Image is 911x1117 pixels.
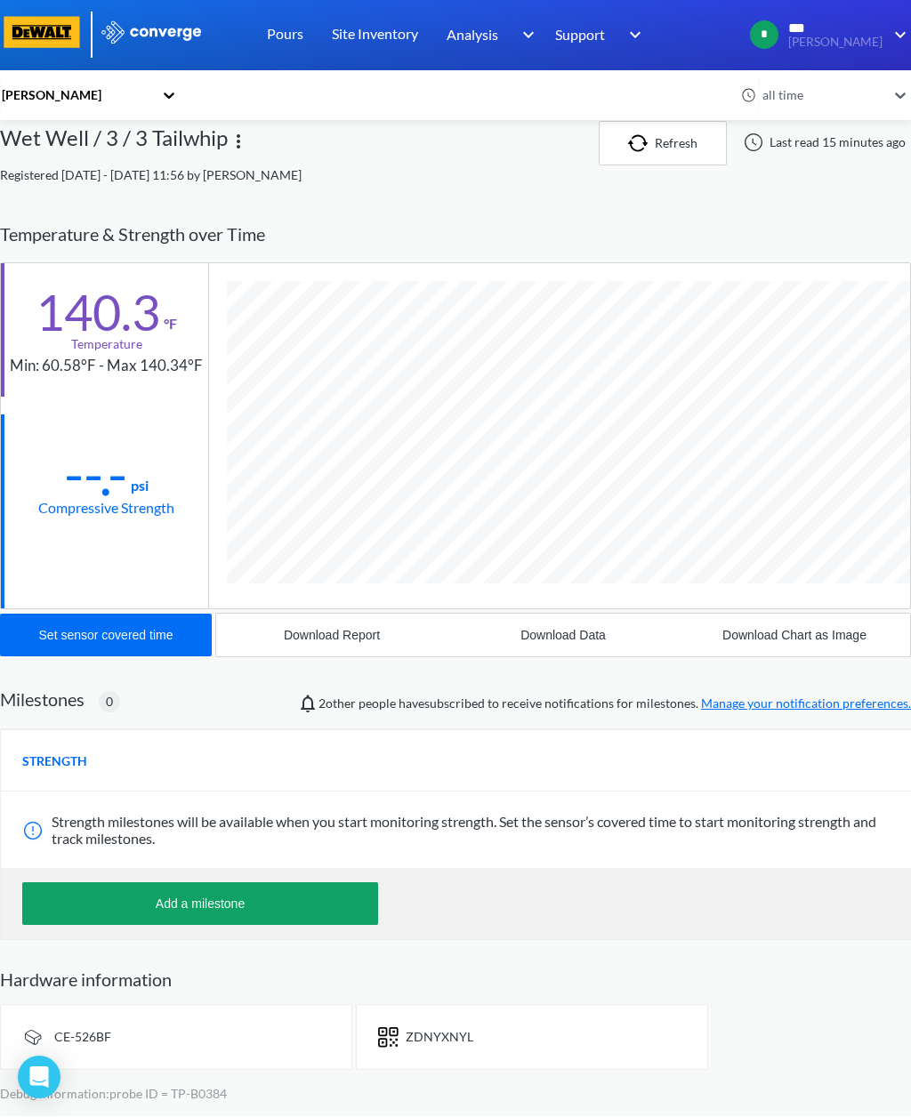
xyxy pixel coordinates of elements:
[318,696,356,711] span: Jason, Clay
[39,629,173,643] div: Set sensor covered time
[617,25,646,46] img: downArrow.svg
[883,25,911,46] img: downArrow.svg
[22,752,87,772] span: STRENGTH
[406,1030,473,1045] span: ZDNYXNYL
[628,135,655,153] img: icon-refresh.svg
[679,615,910,657] button: Download Chart as Image
[216,615,447,657] button: Download Report
[318,695,911,714] span: people have subscribed to receive notifications for milestones.
[520,629,606,643] div: Download Data
[100,21,203,44] img: logo_ewhite.svg
[228,132,249,153] img: more.svg
[54,1030,111,1045] span: CE-526BF
[18,1057,60,1099] div: Open Intercom Messenger
[511,25,539,46] img: downArrow.svg
[10,355,203,379] div: Min: 60.58°F - Max 140.34°F
[555,24,605,46] span: Support
[106,693,113,712] span: 0
[22,883,378,926] button: Add a milestone
[71,335,142,355] div: Temperature
[284,629,380,643] div: Download Report
[788,36,883,50] span: [PERSON_NAME]
[701,696,911,711] a: Manage your notification preferences.
[52,814,891,848] span: Strength milestones will be available when you start monitoring strength. Set the sensor’s covere...
[378,1027,399,1049] img: icon-short-text.svg
[38,497,174,519] div: Compressive Strength
[599,122,727,166] button: Refresh
[447,615,679,657] button: Download Data
[22,1027,44,1049] img: signal-icon.svg
[741,88,757,104] img: icon-clock.svg
[722,629,867,643] div: Download Chart as Image
[758,86,886,106] div: all time
[447,24,498,46] span: Analysis
[64,453,127,497] div: --.-
[36,291,160,335] div: 140.3
[297,694,318,715] img: notifications-icon.svg
[734,133,911,154] div: Last read 15 minutes ago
